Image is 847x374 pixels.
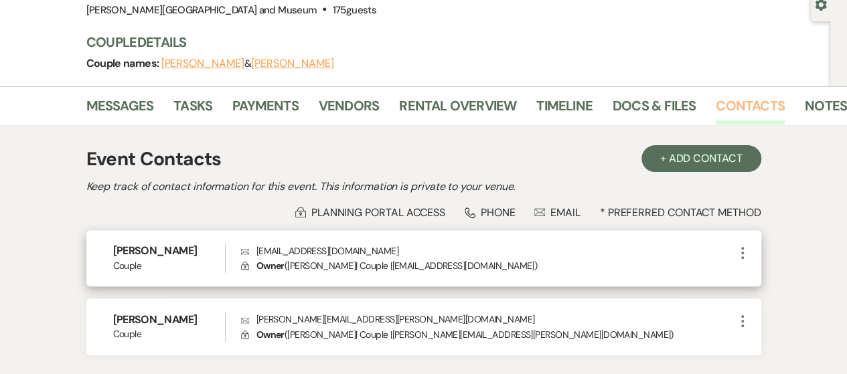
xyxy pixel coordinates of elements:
h1: Event Contacts [86,145,222,173]
a: Contacts [716,95,785,124]
a: Payments [232,95,299,124]
button: [PERSON_NAME] [161,58,244,69]
p: [EMAIL_ADDRESS][DOMAIN_NAME] [241,244,735,258]
div: Email [534,205,581,219]
button: [PERSON_NAME] [251,58,334,69]
div: Phone [465,205,516,219]
span: & [161,57,334,70]
span: [PERSON_NAME][GEOGRAPHIC_DATA] and Museum [86,3,317,17]
a: Timeline [536,95,593,124]
span: Couple names: [86,56,161,70]
p: ( [PERSON_NAME] | Couple | [EMAIL_ADDRESS][DOMAIN_NAME] ) [241,258,735,273]
h3: Couple Details [86,33,818,52]
a: Docs & Files [613,95,696,124]
span: 175 guests [333,3,376,17]
span: Couple [113,259,225,273]
a: Tasks [173,95,212,124]
a: Rental Overview [399,95,516,124]
p: ( [PERSON_NAME] | Couple | [PERSON_NAME][EMAIL_ADDRESS][PERSON_NAME][DOMAIN_NAME] ) [241,327,735,342]
a: Vendors [319,95,379,124]
a: Notes [805,95,847,124]
div: Planning Portal Access [295,205,445,219]
button: + Add Contact [641,145,761,172]
h6: [PERSON_NAME] [113,312,225,327]
a: Messages [86,95,154,124]
p: [PERSON_NAME][EMAIL_ADDRESS][PERSON_NAME][DOMAIN_NAME] [241,312,735,326]
span: Couple [113,327,225,341]
h2: Keep track of contact information for this event. This information is private to your venue. [86,179,761,195]
div: * Preferred Contact Method [86,205,761,219]
h6: [PERSON_NAME] [113,244,225,258]
span: Owner [256,329,285,341]
span: Owner [256,260,285,272]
